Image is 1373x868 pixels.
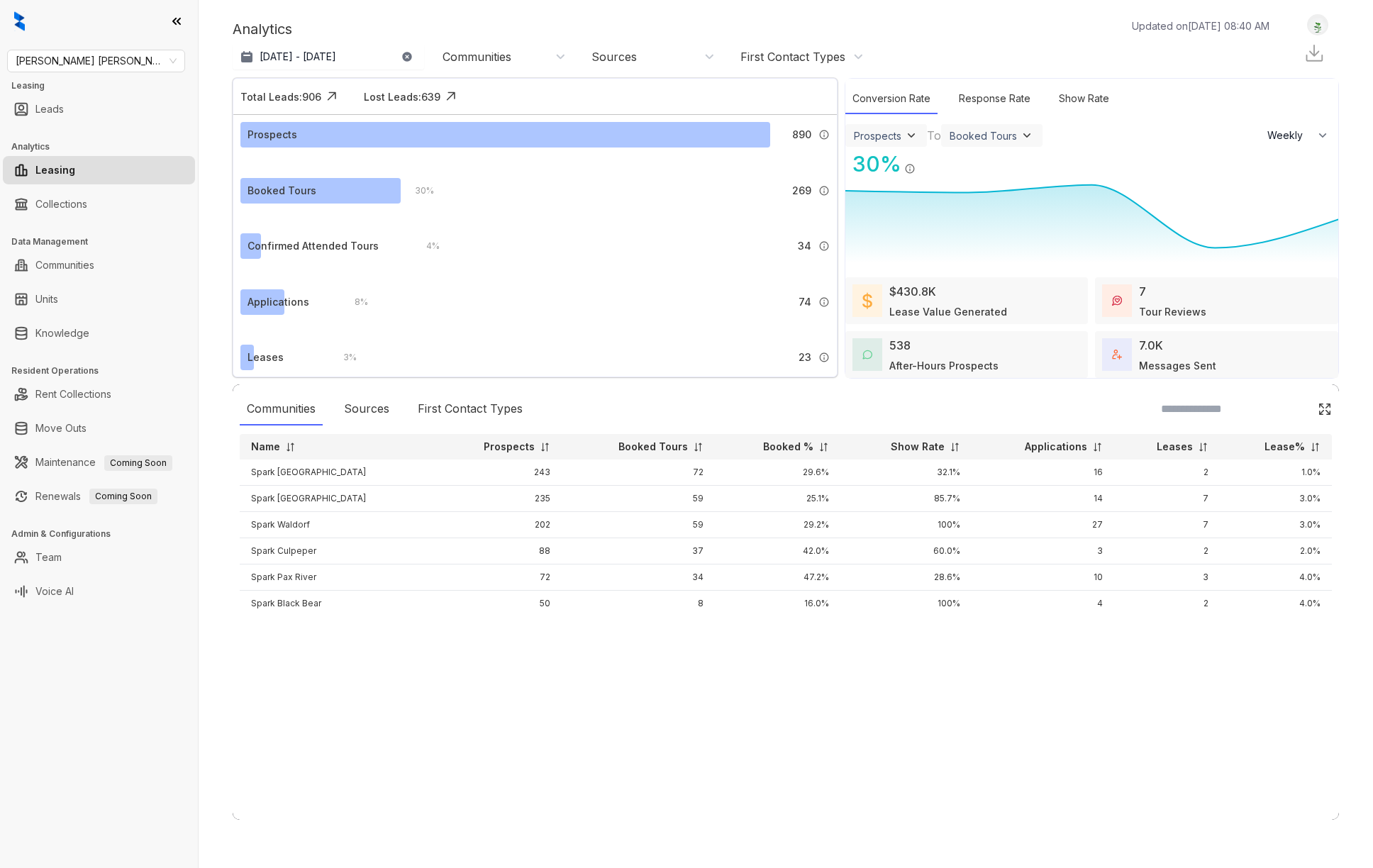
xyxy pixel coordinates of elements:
[340,294,368,310] div: 8 %
[904,163,916,174] img: Info
[435,512,562,538] td: 202
[972,486,1115,512] td: 14
[240,460,435,486] td: Spark [GEOGRAPHIC_DATA]
[240,89,321,104] div: Total Leads: 906
[889,337,911,354] div: 538
[562,460,715,486] td: 72
[1132,18,1269,33] p: Updated on [DATE] 08:40 AM
[35,190,87,218] a: Collections
[11,365,198,377] h3: Resident Operations
[1308,18,1328,33] img: UserAvatar
[845,84,938,114] div: Conversion Rate
[3,95,195,123] li: Leads
[562,486,715,512] td: 59
[840,460,972,486] td: 32.1%
[1052,84,1116,114] div: Show Rate
[240,512,435,538] td: Spark Waldorf
[1267,128,1311,143] span: Weekly
[1025,440,1087,454] p: Applications
[1139,337,1163,354] div: 7.0K
[1220,460,1332,486] td: 1.0%
[1220,486,1332,512] td: 3.0%
[763,440,813,454] p: Booked %
[618,440,688,454] p: Booked Tours
[233,44,424,69] button: [DATE] - [DATE]
[251,440,280,454] p: Name
[260,50,336,64] p: [DATE] - [DATE]
[1139,358,1216,373] div: Messages Sent
[3,251,195,279] li: Communities
[443,49,511,65] div: Communities
[818,352,830,363] img: Info
[904,128,918,143] img: ViewFilterArrow
[792,183,811,199] span: 269
[1310,442,1321,452] img: sorting
[1112,296,1122,306] img: TourReviews
[1259,123,1338,148] button: Weekly
[840,512,972,538] td: 100%
[1114,538,1220,564] td: 2
[248,294,309,310] div: Applications
[240,393,323,425] div: Communities
[562,564,715,591] td: 34
[1139,304,1206,319] div: Tour Reviews
[1020,128,1034,143] img: ViewFilterArrow
[1114,512,1220,538] td: 7
[1220,564,1332,591] td: 4.0%
[950,442,960,452] img: sorting
[3,190,195,218] li: Collections
[715,564,840,591] td: 47.2%
[818,296,830,308] img: Info
[792,127,811,143] span: 890
[562,591,715,617] td: 8
[1114,591,1220,617] td: 2
[435,486,562,512] td: 235
[562,512,715,538] td: 59
[411,393,530,425] div: First Contact Types
[401,183,434,199] div: 30 %
[799,294,811,310] span: 74
[840,591,972,617] td: 100%
[818,129,830,140] img: Info
[799,350,811,365] span: 23
[104,455,172,471] span: Coming Soon
[818,240,830,252] img: Info
[1114,460,1220,486] td: 2
[1114,486,1220,512] td: 7
[412,238,440,254] div: 4 %
[240,564,435,591] td: Spark Pax River
[972,460,1115,486] td: 16
[715,512,840,538] td: 29.2%
[862,350,872,360] img: AfterHoursConversations
[89,489,157,504] span: Coming Soon
[891,440,945,454] p: Show Rate
[364,89,440,104] div: Lost Leads: 639
[889,283,936,300] div: $430.8K
[845,148,901,180] div: 30 %
[1220,591,1332,617] td: 4.0%
[715,591,840,617] td: 16.0%
[950,130,1017,142] div: Booked Tours
[889,358,999,373] div: After-Hours Prospects
[715,460,840,486] td: 29.6%
[3,285,195,313] li: Units
[1112,350,1122,360] img: TotalFum
[3,448,195,477] li: Maintenance
[740,49,845,65] div: First Contact Types
[248,127,297,143] div: Prospects
[321,86,343,107] img: Click Icon
[840,564,972,591] td: 28.6%
[3,577,195,606] li: Voice AI
[435,591,562,617] td: 50
[435,538,562,564] td: 88
[562,538,715,564] td: 37
[3,414,195,443] li: Move Outs
[840,486,972,512] td: 85.7%
[35,380,111,408] a: Rent Collections
[11,528,198,540] h3: Admin & Configurations
[3,482,195,511] li: Renewals
[840,538,972,564] td: 60.0%
[798,238,811,254] span: 34
[337,393,396,425] div: Sources
[972,538,1115,564] td: 3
